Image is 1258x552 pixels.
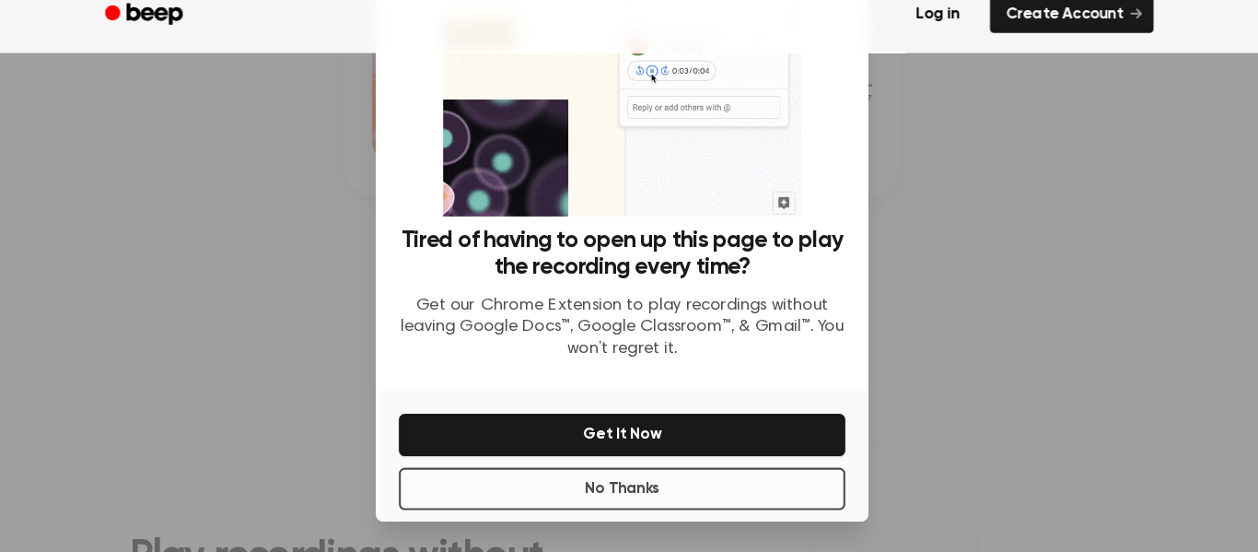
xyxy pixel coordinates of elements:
button: Get It Now [415,419,843,460]
a: Create Account [981,19,1137,54]
a: Beep [121,19,225,55]
p: Get our Chrome Extension to play recordings without leaving Google Docs™, Google Classroom™, & Gm... [415,306,843,369]
button: No Thanks [415,471,843,511]
h3: Tired of having to open up this page to play the recording every time? [415,241,843,291]
a: Log in [891,16,970,58]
